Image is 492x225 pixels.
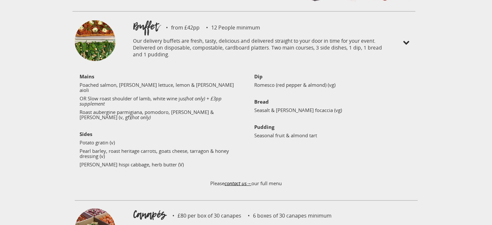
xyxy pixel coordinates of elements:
[254,107,413,113] p: Seasalt & [PERSON_NAME] focaccia (vg)
[80,73,94,80] strong: Mains
[80,148,238,159] p: Pearl barley, roast heritage carrots, goats cheese, tarragon & honey dressing (v)
[80,131,92,137] strong: Sides
[80,96,238,106] p: OR Slow roast shoulder of lamb, white wine jus
[159,25,200,30] p: from £42pp
[254,98,269,105] strong: Bread
[224,180,251,186] a: contact us→
[80,109,238,120] p: Roast aubergine parmigiana, pomodoro, [PERSON_NAME] & [PERSON_NAME] (v, gf)
[80,123,238,128] p: ‍
[80,140,238,145] p: Potato gratin (v)
[133,207,166,221] h1: Canapés
[133,33,388,64] p: Our delivery buffets are fresh, tasty, delicious and delivered straight to your door in time for ...
[254,116,413,121] p: ‍
[241,213,332,218] p: 6 boxes of 30 canapes minimum
[254,82,413,87] p: Romesco (red pepper & almond) (vg)
[166,213,241,218] p: £80 per box of 30 canapes
[80,162,238,167] p: [PERSON_NAME] hispi cabbage, herb butter (V)
[254,133,413,138] p: Seasonal fruit & almond tart
[80,95,222,107] em: (hot only) + £3pp supplement
[80,74,238,79] p: ‍
[254,91,413,96] p: ‍
[200,25,260,30] p: 12 People minimum
[254,124,274,130] strong: Pudding
[131,114,151,120] em: (hot only)
[254,73,263,80] strong: Dip
[75,174,418,199] p: Please our full menu
[80,82,238,93] p: Poached salmon, [PERSON_NAME] lettuce, lemon & [PERSON_NAME] aioli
